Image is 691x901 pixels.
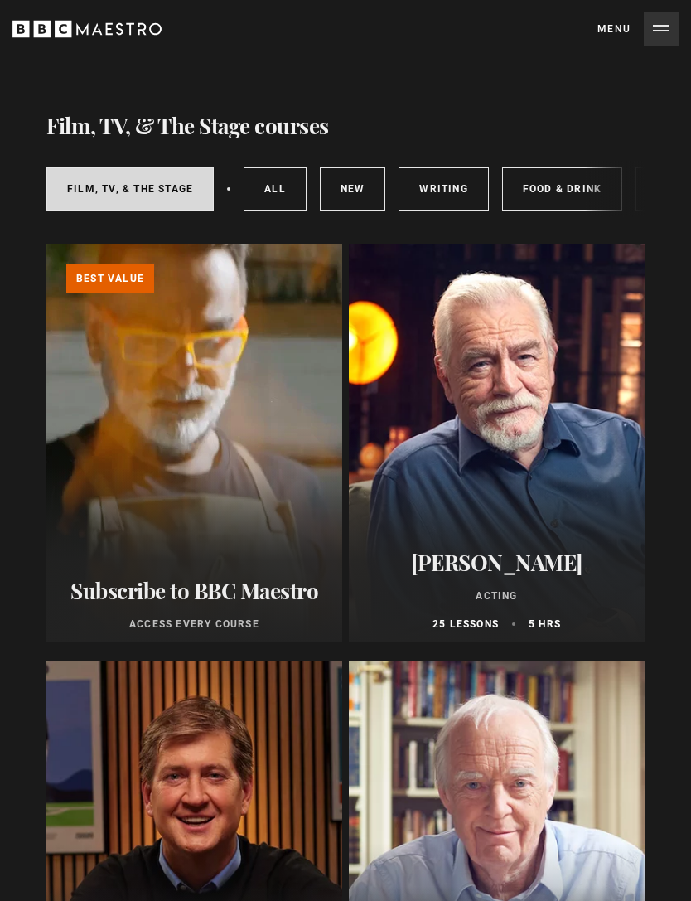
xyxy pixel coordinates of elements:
[349,244,645,642] a: [PERSON_NAME] Acting 25 lessons 5 hrs
[359,589,635,603] p: Acting
[66,264,154,293] p: Best value
[46,167,214,211] a: Film, TV, & The Stage
[502,167,622,211] a: Food & Drink
[432,617,499,632] p: 25 lessons
[12,17,162,41] svg: BBC Maestro
[46,111,329,141] h1: Film, TV, & The Stage courses
[320,167,386,211] a: New
[529,617,561,632] p: 5 hrs
[244,167,307,211] a: All
[597,12,679,46] button: Toggle navigation
[359,550,635,575] h2: [PERSON_NAME]
[399,167,488,211] a: Writing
